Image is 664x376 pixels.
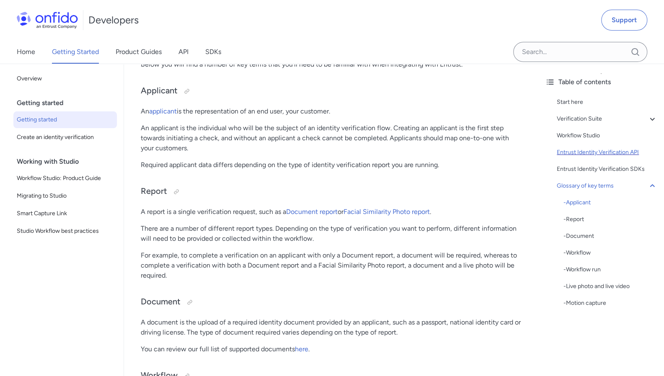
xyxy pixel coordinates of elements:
div: - Applicant [563,198,657,208]
span: Workflow Studio: Product Guide [17,173,114,183]
a: Facial Similarity Photo report [344,208,430,216]
a: -Workflow [563,248,657,258]
img: Onfido Logo [17,12,78,28]
h1: Developers [88,13,139,27]
a: applicant [149,107,177,115]
span: Smart Capture Link [17,209,114,219]
p: An is the representation of an end user, your customer. [141,106,522,116]
a: Entrust Identity Verification API [557,147,657,157]
a: Smart Capture Link [13,205,117,222]
h3: Document [141,296,522,309]
p: A report is a single verification request, such as a or . [141,207,522,217]
span: Studio Workflow best practices [17,226,114,236]
a: Glossary of key terms [557,181,657,191]
p: For example, to complete a verification on an applicant with only a Document report, a document w... [141,250,522,281]
span: Migrating to Studio [17,191,114,201]
div: - Workflow [563,248,657,258]
a: Workflow Studio [557,131,657,141]
a: Getting started [13,111,117,128]
a: SDKs [205,40,221,64]
a: -Workflow run [563,265,657,275]
a: -Motion capture [563,298,657,308]
a: Start here [557,97,657,107]
div: - Report [563,214,657,224]
a: -Document [563,231,657,241]
p: Below you will find a number of key terms that you'll need to be familiar with when integrating w... [141,59,522,70]
a: here [295,345,308,353]
p: You can review our full list of supported documents . [141,344,522,354]
div: Working with Studio [17,153,120,170]
input: Onfido search input field [513,42,647,62]
h3: Applicant [141,85,522,98]
div: Table of contents [545,77,657,87]
a: Overview [13,70,117,87]
span: Overview [17,74,114,84]
a: Getting Started [52,40,99,64]
a: Entrust Identity Verification SDKs [557,164,657,174]
h3: Report [141,185,522,198]
a: Verification Suite [557,114,657,124]
div: - Motion capture [563,298,657,308]
p: A document is the upload of a required identity document provided by an applicant, such as a pass... [141,317,522,337]
div: - Live photo and live video [563,281,657,291]
a: -Report [563,214,657,224]
a: Document report [286,208,338,216]
p: An applicant is the individual who will be the subject of an identity verification flow. Creating... [141,123,522,153]
a: Workflow Studio: Product Guide [13,170,117,187]
a: -Applicant [563,198,657,208]
a: Product Guides [116,40,162,64]
p: Required applicant data differs depending on the type of identity verification report you are run... [141,160,522,170]
a: -Live photo and live video [563,281,657,291]
a: Studio Workflow best practices [13,223,117,240]
span: Getting started [17,115,114,125]
div: - Workflow run [563,265,657,275]
div: Getting started [17,95,120,111]
a: Create an identity verification [13,129,117,146]
span: Create an identity verification [17,132,114,142]
a: Migrating to Studio [13,188,117,204]
p: There are a number of different report types. Depending on the type of verification you want to p... [141,224,522,244]
div: - Document [563,231,657,241]
a: Home [17,40,35,64]
a: API [178,40,189,64]
a: Support [601,10,647,31]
